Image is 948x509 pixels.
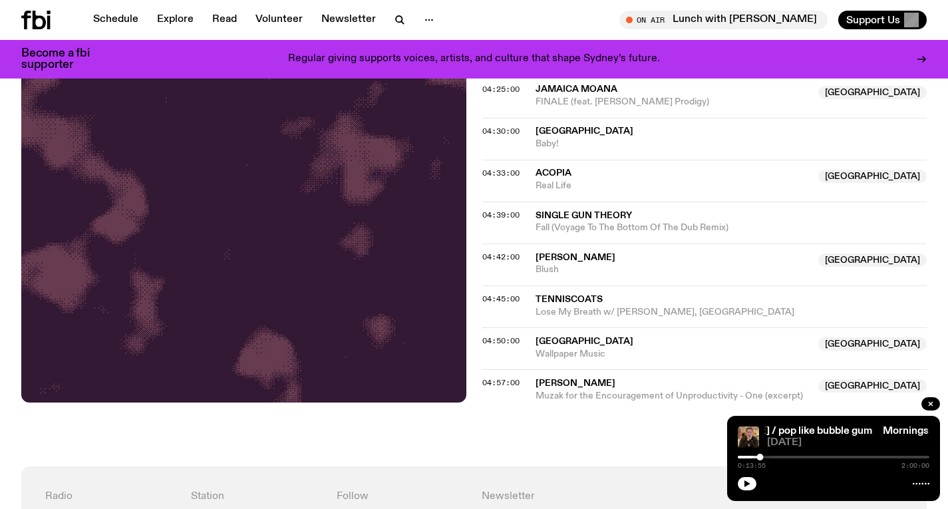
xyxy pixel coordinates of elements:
[482,128,520,135] button: 04:30:00
[482,293,520,304] span: 04:45:00
[536,138,927,150] span: Baby!
[482,84,520,94] span: 04:25:00
[45,490,175,503] h4: Radio
[536,253,615,262] span: [PERSON_NAME]
[536,379,615,388] span: [PERSON_NAME]
[536,168,571,178] span: Acopia
[337,490,466,503] h4: Follow
[536,348,811,361] span: Wallpaper Music
[482,126,520,136] span: 04:30:00
[536,390,811,403] span: Muzak for the Encouragement of Unproductivity - One (excerpt)
[536,96,811,108] span: FINALE (feat. [PERSON_NAME] Prodigy)
[536,85,617,94] span: Jamaica Moana
[482,377,520,388] span: 04:57:00
[288,53,660,65] p: Regular giving supports voices, artists, and culture that shape Sydney’s future.
[482,212,520,219] button: 04:39:00
[482,254,520,261] button: 04:42:00
[536,263,811,276] span: Blush
[482,252,520,262] span: 04:42:00
[482,170,520,177] button: 04:33:00
[536,337,633,346] span: [GEOGRAPHIC_DATA]
[846,14,900,26] span: Support Us
[818,86,927,99] span: [GEOGRAPHIC_DATA]
[901,462,929,469] span: 2:00:00
[204,11,245,29] a: Read
[818,170,927,183] span: [GEOGRAPHIC_DATA]
[536,180,811,192] span: Real Life
[536,295,603,304] span: Tenniscoats
[85,11,146,29] a: Schedule
[21,48,106,71] h3: Become a fbi supporter
[610,426,872,436] a: Mornings with [PERSON_NAME] / pop like bubble gum
[482,295,520,303] button: 04:45:00
[536,222,927,234] span: Fall (Voyage To The Bottom Of The Dub Remix)
[738,462,766,469] span: 0:13:55
[482,337,520,345] button: 04:50:00
[738,426,759,448] img: A picture of Jim in the fbi.radio studio, with their hands against their cheeks and a surprised e...
[818,254,927,267] span: [GEOGRAPHIC_DATA]
[619,11,828,29] button: On AirLunch with [PERSON_NAME]
[482,490,757,503] h4: Newsletter
[482,335,520,346] span: 04:50:00
[767,438,929,448] span: [DATE]
[818,337,927,351] span: [GEOGRAPHIC_DATA]
[482,379,520,387] button: 04:57:00
[482,86,520,93] button: 04:25:00
[536,211,632,220] span: Single Gun Theory
[818,379,927,393] span: [GEOGRAPHIC_DATA]
[536,126,633,136] span: [GEOGRAPHIC_DATA]
[149,11,202,29] a: Explore
[838,11,927,29] button: Support Us
[247,11,311,29] a: Volunteer
[536,306,927,319] span: Lose My Breath w/ [PERSON_NAME], [GEOGRAPHIC_DATA]
[313,11,384,29] a: Newsletter
[482,168,520,178] span: 04:33:00
[482,210,520,220] span: 04:39:00
[191,490,321,503] h4: Station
